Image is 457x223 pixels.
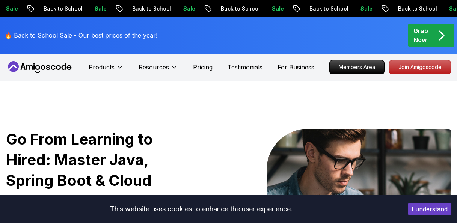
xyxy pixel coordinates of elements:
p: Join Amigoscode [389,60,451,74]
p: Sale [86,5,110,12]
p: Back to School [123,5,174,12]
p: Products [89,63,115,72]
p: Back to School [35,5,86,12]
button: Resources [139,63,178,78]
a: For Business [278,63,314,72]
p: Back to School [300,5,351,12]
div: This website uses cookies to enhance the user experience. [6,201,397,217]
p: Sale [351,5,376,12]
p: Sale [263,5,287,12]
a: Join Amigoscode [389,60,451,74]
p: Resources [139,63,169,72]
p: Back to School [212,5,263,12]
button: Products [89,63,124,78]
a: Testimonials [228,63,262,72]
p: Sale [174,5,198,12]
a: Members Area [329,60,385,74]
p: Back to School [389,5,440,12]
p: Members Area [330,60,384,74]
a: Pricing [193,63,213,72]
p: 🔥 Back to School Sale - Our best prices of the year! [5,31,157,40]
button: Accept cookies [408,203,451,215]
p: Grab Now [413,26,428,44]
